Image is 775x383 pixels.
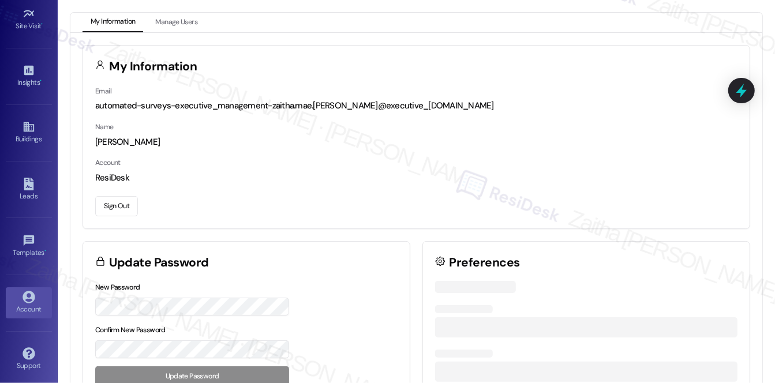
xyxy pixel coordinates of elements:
label: Account [95,158,121,167]
label: Confirm New Password [95,325,166,335]
div: ResiDesk [95,172,737,184]
button: Sign Out [95,196,138,216]
h3: My Information [110,61,197,73]
h3: Update Password [110,257,209,269]
a: Leads [6,174,52,205]
a: Support [6,344,52,375]
h3: Preferences [450,257,520,269]
a: Insights • [6,61,52,92]
button: Manage Users [147,13,205,32]
label: Email [95,87,111,96]
button: My Information [83,13,143,32]
a: Buildings [6,117,52,148]
a: Site Visit • [6,4,52,35]
span: • [42,20,43,28]
div: [PERSON_NAME] [95,136,737,148]
div: automated-surveys-executive_management-zaitha.mae.[PERSON_NAME]@executive_[DOMAIN_NAME] [95,100,737,112]
span: • [44,247,46,255]
label: New Password [95,283,140,292]
label: Name [95,122,114,132]
span: • [40,77,42,85]
a: Account [6,287,52,318]
a: Templates • [6,231,52,262]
